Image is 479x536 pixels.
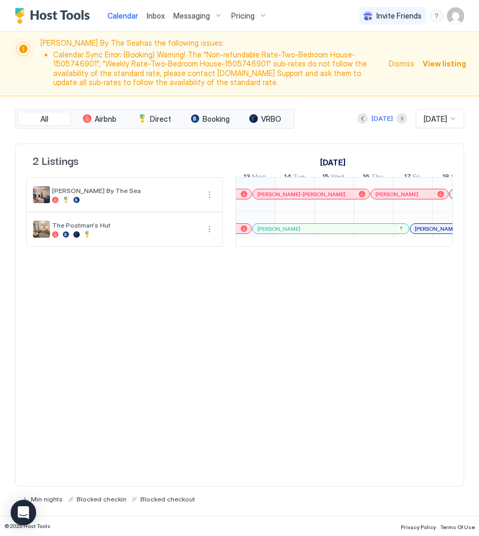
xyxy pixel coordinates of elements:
span: Wed [331,172,344,183]
a: October 15, 2025 [320,170,347,186]
span: Mon [252,172,266,183]
div: menu [203,188,216,201]
li: Calendar Sync Error: (Booking) Warning! The "Non-refundable Rate-Two-Bedroom House-1505746901", "... [53,50,382,87]
span: [DATE] [424,114,447,124]
a: Host Tools Logo [15,8,95,24]
span: 18 [442,172,449,183]
span: Sat [451,172,461,183]
span: 13 [243,172,250,183]
a: October 1, 2025 [317,155,348,170]
button: Previous month [357,113,368,124]
button: [DATE] [370,112,394,125]
span: [PERSON_NAME] By The Sea [52,187,199,195]
div: listing image [33,221,50,238]
span: VRBO [261,114,281,124]
span: All [40,114,48,124]
span: 15 [322,172,329,183]
span: [PERSON_NAME] [415,225,458,232]
span: Min nights [31,495,63,503]
span: 16 [363,172,369,183]
div: Open Intercom Messenger [11,500,36,525]
button: More options [203,223,216,236]
a: October 14, 2025 [281,170,307,186]
a: October 17, 2025 [401,170,423,186]
a: Terms Of Use [440,521,475,532]
button: Booking [183,112,237,127]
a: October 18, 2025 [440,170,464,186]
a: Inbox [147,10,165,21]
span: Calendar [107,11,138,20]
button: Direct [128,112,181,127]
button: Airbnb [73,112,126,127]
span: Inbox [147,11,165,20]
span: 14 [284,172,291,183]
button: VRBO [239,112,292,127]
button: Next month [397,113,407,124]
span: Direct [150,114,171,124]
span: Tue [293,172,305,183]
button: All [18,112,71,127]
span: Airbnb [95,114,116,124]
button: More options [203,188,216,201]
a: Calendar [107,10,138,21]
span: Terms Of Use [440,524,475,530]
span: 2 Listings [32,152,79,168]
span: [PERSON_NAME] By The Sea has the following issues: [40,38,382,89]
div: tab-group [15,109,295,129]
div: User profile [447,7,464,24]
span: © 2025 Host Tools [4,523,51,530]
span: Fri [413,172,420,183]
a: Privacy Policy [401,521,436,532]
div: listing image [33,186,50,203]
span: [PERSON_NAME]-[PERSON_NAME] [257,191,346,198]
div: menu [430,10,443,22]
div: menu [203,223,216,236]
span: Thu [371,172,383,183]
span: [PERSON_NAME] [375,191,418,198]
span: The Postman's Hut [52,221,199,229]
div: [DATE] [372,114,393,123]
a: October 16, 2025 [360,170,386,186]
span: Privacy Policy [401,524,436,530]
span: Blocked checkin [77,495,127,503]
span: Invite Friends [376,11,422,21]
span: Blocked checkout [140,495,195,503]
span: Booking [203,114,230,124]
div: View listing [423,58,466,69]
span: [PERSON_NAME] [257,225,300,232]
span: 17 [404,172,411,183]
span: Pricing [231,11,255,21]
a: October 13, 2025 [241,170,268,186]
span: Messaging [173,11,210,21]
div: Dismiss [389,58,414,69]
